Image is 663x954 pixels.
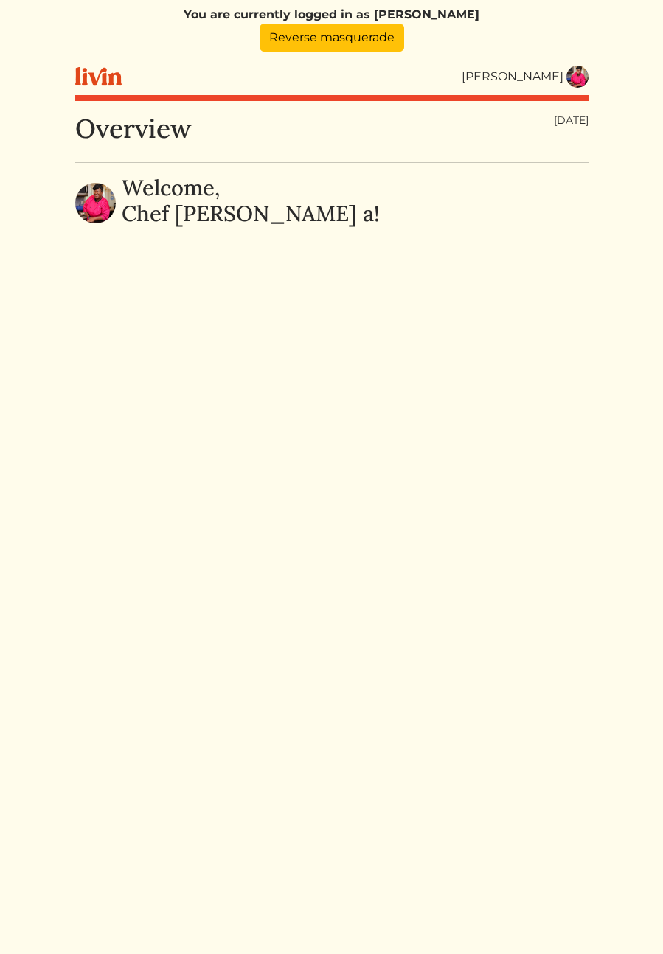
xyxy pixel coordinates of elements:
div: [DATE] [554,113,589,128]
img: 119c8e455342022a2fb0da2c2c3de940 [75,183,116,223]
img: 119c8e455342022a2fb0da2c2c3de940 [566,66,589,88]
div: [PERSON_NAME] [462,68,563,86]
img: livin-logo-a0d97d1a881af30f6274990eb6222085a2533c92bbd1e4f22c21b4f0d0e3210c.svg [75,67,122,86]
h1: Overview [75,113,192,145]
h2: Welcome, Chef [PERSON_NAME] a! [122,175,380,226]
a: Reverse masquerade [260,24,404,52]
